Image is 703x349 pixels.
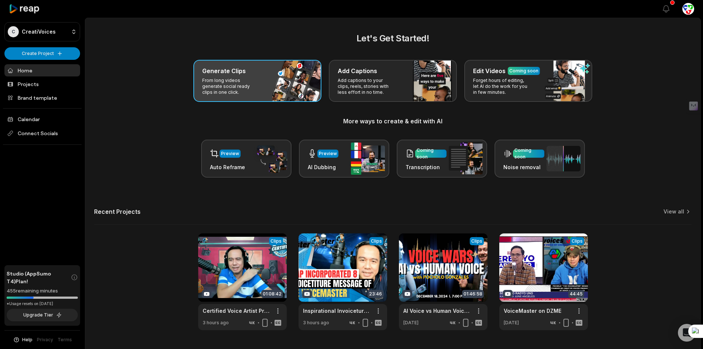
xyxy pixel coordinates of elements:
button: Upgrade Tier [7,309,78,321]
a: Inspirational Invoiceture: The VoiceMaster's Message to CVAP Batch 8 [303,307,371,315]
p: From long videos generate social ready clips in one click. [202,78,259,95]
div: Coming soon [514,147,543,160]
a: View all [664,208,684,215]
div: 455 remaining minutes [7,287,78,295]
h2: Recent Projects [94,208,141,215]
a: Calendar [4,113,80,125]
h3: Generate Clips [202,66,246,75]
p: CreatiVoices [22,28,56,35]
img: noise_removal.png [547,146,580,171]
a: AI Voice vs Human Voice in Filipino Advertising and Voice Acting [403,307,471,315]
div: Preview [319,150,337,157]
a: Privacy [37,336,53,343]
span: Studio (AppSumo T4) Plan! [7,270,71,285]
div: Open Intercom Messenger [678,324,696,342]
h3: Add Captions [338,66,377,75]
img: auto_reframe.png [253,144,287,173]
span: Help [22,336,32,343]
p: Add captions to your clips, reels, stories with less effort in no time. [338,78,395,95]
img: ai_dubbing.png [351,143,385,175]
h3: More ways to create & edit with AI [94,117,692,126]
div: *Usage resets on [DATE] [7,301,78,307]
a: VoiceMaster on DZME [504,307,561,315]
div: Preview [221,150,239,157]
span: Connect Socials [4,127,80,140]
div: Coming soon [509,68,538,74]
div: Coming soon [417,147,445,160]
div: C [8,26,19,37]
h2: Let's Get Started! [94,32,692,45]
h3: AI Dubbing [308,163,338,171]
a: Brand template [4,92,80,104]
h3: Transcription [406,163,447,171]
p: Forget hours of editing, let AI do the work for you in few minutes. [473,78,530,95]
button: Help [13,336,32,343]
a: Projects [4,78,80,90]
h3: Auto Reframe [210,163,245,171]
a: Certified Voice Artist Program Batch 9 Week 1 [203,307,270,315]
h3: Noise removal [503,163,544,171]
button: Create Project [4,47,80,60]
img: transcription.png [449,143,483,174]
a: Home [4,64,80,76]
h3: Edit Videos [473,66,506,75]
a: Terms [58,336,72,343]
